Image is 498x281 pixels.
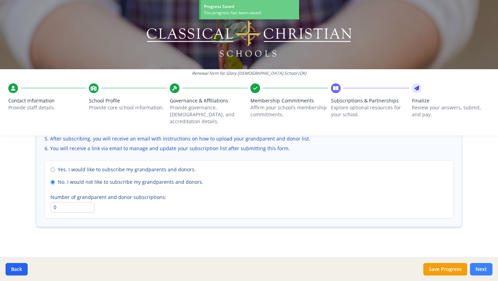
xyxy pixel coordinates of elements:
img: Logo [146,10,353,59]
span: Contact Information [8,97,86,104]
span: Membership Commitments [250,97,328,104]
span: Yes. I would like to subscribe my grandparents and donors. [58,166,196,173]
div: Progress Saved [204,3,296,10]
button: Save Progress [423,263,467,275]
input: No. I would not like to subscribe my grandparents and donors. [50,180,55,184]
p: Provide staff details. [8,104,86,111]
p: Explore optional resources for your school. [331,104,409,118]
p: Provide governance, [DEMOGRAPHIC_DATA], and accreditation details. [170,104,248,125]
button: Back [6,263,28,275]
p: Provide core school information. [89,104,167,111]
li: You will receive a link via email to manage and update your subscription list after submitting th... [45,145,453,152]
span: School Profile [89,97,167,104]
span: No. I would not like to subscribe my grandparents and donors. [58,179,203,185]
input: Yes. I would like to subscribe my grandparents and donors. [50,167,55,172]
span: Governance & Affiliations [170,97,248,104]
span: Finalize [412,97,490,104]
label: Number of grandparent and donor subscriptions: [50,194,448,201]
button: Next [470,263,492,275]
p: Affirm your school’s membership commitments. [250,104,328,118]
span: Subscriptions & Partnerships [331,97,409,104]
p: Review your answers, submit, and pay. [412,104,490,118]
div: You progress has been saved. [204,10,296,16]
